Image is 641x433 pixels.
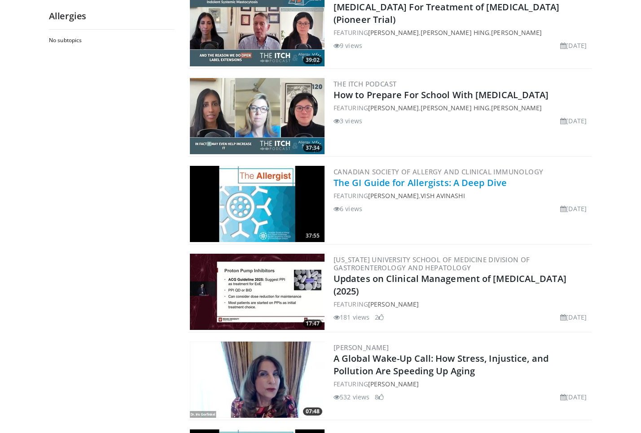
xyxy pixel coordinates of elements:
li: [DATE] [560,204,587,213]
a: [PERSON_NAME] [368,191,419,200]
h2: Allergies [49,10,175,22]
img: 9f50ea68-39e4-4e3c-a2f8-57a25ac70877.300x170_q85_crop-smart_upscale.jpg [190,78,325,154]
span: 37:34 [303,144,322,152]
img: f55b0d9e-12ca-41bd-a6f6-05a6197ea844.300x170_q85_crop-smart_upscale.jpg [190,342,325,418]
a: [PERSON_NAME] [368,300,419,308]
li: 181 views [334,312,369,322]
a: [MEDICAL_DATA] For Treatment of [MEDICAL_DATA] (Pioneer Trial) [334,1,560,26]
a: 17:47 [190,254,325,330]
a: [PERSON_NAME] Hing [421,28,489,37]
div: FEATURING [334,379,590,389]
a: [PERSON_NAME] Hing [421,104,489,112]
a: A Global Wake-Up Call: How Stress, Injustice, and Pollution Are Speeding Up Aging [334,352,549,377]
a: 37:55 [190,166,325,242]
a: How to Prepare For School With [MEDICAL_DATA] [334,89,549,101]
a: [PERSON_NAME] [334,343,389,352]
a: Canadian Society of Allergy and Clinical Immunology [334,167,543,176]
h2: No subtopics [49,37,172,44]
li: 3 views [334,116,362,126]
li: 2 [375,312,384,322]
a: [PERSON_NAME] [368,380,419,388]
a: Updates on Clinical Management of [MEDICAL_DATA] (2025) [334,273,566,297]
li: 6 views [334,204,362,213]
a: [PERSON_NAME] [491,104,542,112]
a: Vish Avinashi [421,191,465,200]
a: The GI Guide for Allergists: A Deep Dive [334,177,507,189]
div: FEATURING , [334,191,590,200]
a: [PERSON_NAME] [491,28,542,37]
span: 37:55 [303,232,322,240]
img: 4499e2c2-3c69-4665-b738-8041c70aa170.300x170_q85_crop-smart_upscale.jpg [190,166,325,242]
li: 8 [375,392,384,402]
li: 9 views [334,41,362,50]
a: [PERSON_NAME] [368,104,419,112]
li: [DATE] [560,41,587,50]
span: 07:48 [303,407,322,416]
span: 39:02 [303,56,322,64]
a: [PERSON_NAME] [368,28,419,37]
div: FEATURING , , [334,103,590,113]
li: [DATE] [560,116,587,126]
div: FEATURING [334,299,590,309]
div: FEATURING , , [334,28,590,37]
img: 32f1074d-241c-4b76-8157-f6d58a9245f7.300x170_q85_crop-smart_upscale.jpg [190,254,325,330]
a: [US_STATE] University School of Medicine Division of Gastroenterology and Hepatology [334,255,530,272]
a: 37:34 [190,78,325,154]
li: [DATE] [560,392,587,402]
li: 532 views [334,392,369,402]
span: 17:47 [303,320,322,328]
a: THE ITCH PODCAST [334,79,396,88]
a: 07:48 [190,342,325,418]
li: [DATE] [560,312,587,322]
